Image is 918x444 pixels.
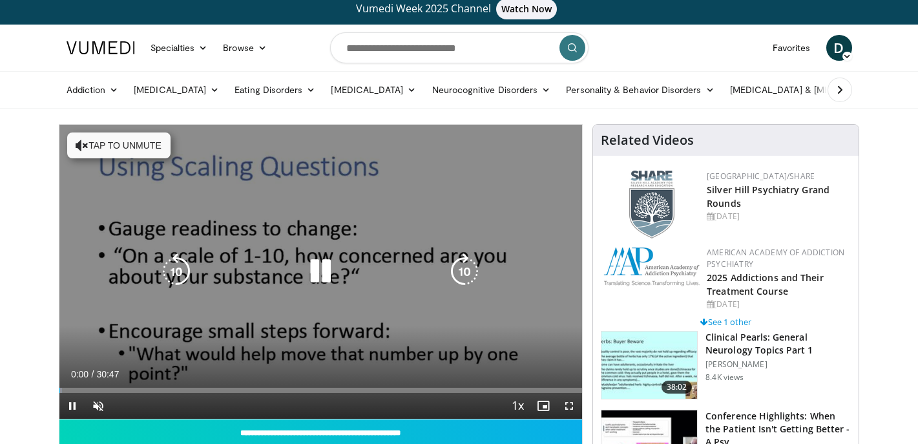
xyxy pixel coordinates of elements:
p: 8.4K views [705,372,744,383]
a: American Academy of Addiction Psychiatry [707,247,844,270]
a: Neurocognitive Disorders [424,77,559,103]
a: D [826,35,852,61]
p: [PERSON_NAME] [705,359,851,370]
button: Fullscreen [556,393,582,419]
a: [MEDICAL_DATA] [126,77,227,103]
img: f8aaeb6d-318f-4fcf-bd1d-54ce21f29e87.png.150x105_q85_autocrop_double_scale_upscale_version-0.2.png [629,171,674,238]
a: Browse [215,35,275,61]
button: Playback Rate [505,393,530,419]
img: VuMedi Logo [67,41,135,54]
a: [GEOGRAPHIC_DATA]/SHARE [707,171,815,182]
span: 38:02 [662,381,693,394]
a: [MEDICAL_DATA] & [MEDICAL_DATA] [722,77,907,103]
a: Silver Hill Psychiatry Grand Rounds [707,184,829,209]
div: [DATE] [707,299,848,310]
a: See 1 other [700,316,751,328]
a: 38:02 Clinical Pearls: General Neurology Topics Part 1 [PERSON_NAME] 8.4K views [601,331,851,399]
input: Search topics, interventions [330,32,589,63]
span: 30:47 [96,369,119,379]
a: Specialties [143,35,216,61]
div: Progress Bar [59,388,583,393]
div: [DATE] [707,211,848,222]
img: f7c290de-70ae-47e0-9ae1-04035161c232.png.150x105_q85_autocrop_double_scale_upscale_version-0.2.png [603,247,700,286]
a: Favorites [765,35,819,61]
a: 2025 Addictions and Their Treatment Course [707,271,824,297]
h4: Related Videos [601,132,694,148]
button: Tap to unmute [67,132,171,158]
h3: Clinical Pearls: General Neurology Topics Part 1 [705,331,851,357]
a: Addiction [59,77,127,103]
a: Eating Disorders [227,77,323,103]
span: / [92,369,94,379]
button: Pause [59,393,85,419]
video-js: Video Player [59,125,583,419]
img: 91ec4e47-6cc3-4d45-a77d-be3eb23d61cb.150x105_q85_crop-smart_upscale.jpg [601,332,697,399]
span: 0:00 [71,369,89,379]
a: Personality & Behavior Disorders [558,77,722,103]
button: Enable picture-in-picture mode [530,393,556,419]
button: Unmute [85,393,111,419]
a: [MEDICAL_DATA] [323,77,424,103]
